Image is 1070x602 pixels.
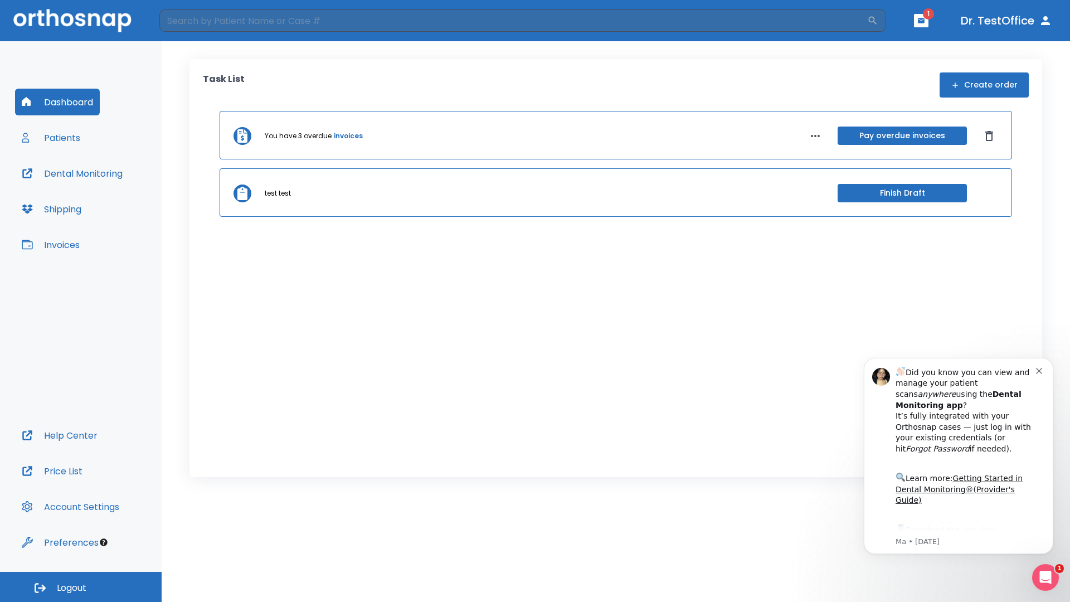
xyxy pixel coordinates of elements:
[838,127,967,145] button: Pay overdue invoices
[265,131,332,141] p: You have 3 overdue
[940,72,1029,98] button: Create order
[1032,564,1059,591] iframe: Intercom live chat
[15,89,100,115] button: Dashboard
[48,196,189,206] p: Message from Ma, sent 2w ago
[48,182,189,239] div: Download the app: | ​ Let us know if you need help getting started!
[13,9,132,32] img: Orthosnap
[980,127,998,145] button: Dismiss
[203,72,245,98] p: Task List
[15,160,129,187] button: Dental Monitoring
[1055,564,1064,573] span: 1
[15,458,89,484] button: Price List
[15,124,87,151] button: Patients
[15,196,88,222] button: Shipping
[956,11,1057,31] button: Dr. TestOffice
[189,24,198,33] button: Dismiss notification
[15,231,86,258] button: Invoices
[334,131,363,141] a: invoices
[15,422,104,449] button: Help Center
[923,8,934,20] span: 1
[15,529,105,556] button: Preferences
[159,9,867,32] input: Search by Patient Name or Case #
[99,537,109,547] div: Tooltip anchor
[847,341,1070,572] iframe: Intercom notifications message
[838,184,967,202] button: Finish Draft
[57,582,86,594] span: Logout
[48,185,148,205] a: App Store
[15,493,126,520] button: Account Settings
[265,188,291,198] p: test test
